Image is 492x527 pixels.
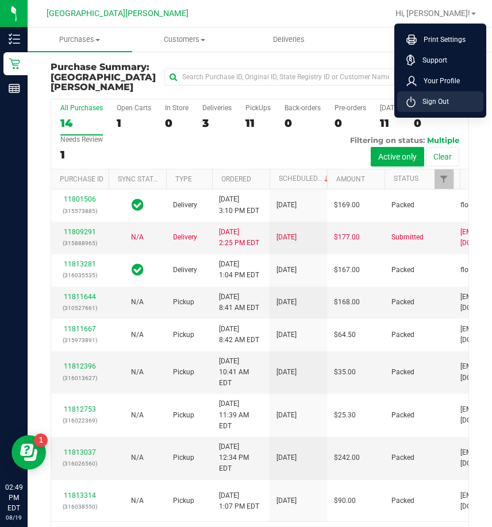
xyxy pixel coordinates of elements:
div: 0 [165,117,189,130]
span: [DATE] [276,232,297,243]
span: [DATE] [276,297,297,308]
span: Packed [391,452,414,463]
a: 11811667 [64,325,96,333]
a: 11813314 [64,491,96,499]
a: Sync Status [118,175,162,183]
inline-svg: Inventory [9,33,20,45]
a: 11801506 [64,195,96,203]
inline-svg: Retail [9,58,20,69]
span: [DATE] 1:07 PM EDT [219,490,259,512]
span: [DATE] 11:39 AM EDT [219,398,263,432]
span: [DATE] 8:42 AM EDT [219,324,259,346]
span: [DATE] [276,495,297,506]
span: [DATE] [276,452,297,463]
span: Pickup [173,452,194,463]
span: [GEOGRAPHIC_DATA][PERSON_NAME] [47,9,189,18]
span: Sign Out [416,96,449,107]
a: Ordered [221,175,251,183]
p: (316038550) [58,501,102,512]
div: In Store [165,104,189,112]
a: Customers [132,28,237,52]
div: [DATE] [380,104,400,112]
span: $177.00 [334,232,360,243]
span: Delivery [173,200,197,211]
p: (310527661) [58,303,102,313]
span: Pickup [173,410,194,421]
a: 11813281 [64,260,96,268]
span: Packed [391,200,414,211]
button: N/A [131,297,144,308]
div: 0 [285,117,321,130]
inline-svg: Reports [9,83,20,94]
span: Not Applicable [131,233,144,241]
p: (316035535) [58,270,102,281]
span: Multiple [427,135,459,145]
a: 11812396 [64,362,96,370]
span: Pickup [173,330,194,340]
button: N/A [131,367,144,378]
a: Support [406,55,479,66]
a: Type [175,175,192,183]
p: (315973891) [58,335,102,346]
span: [DATE] 8:41 AM EDT [219,292,259,313]
span: Pickup [173,367,194,378]
button: N/A [131,232,144,243]
span: Pickup [173,297,194,308]
a: Deliveries [237,28,341,52]
span: Deliveries [257,34,320,45]
div: Needs Review [60,135,103,144]
div: 1 [60,148,103,161]
div: 3 [202,117,232,130]
div: Pre-orders [335,104,366,112]
iframe: Resource center unread badge [34,433,48,447]
span: $169.00 [334,200,360,211]
a: 11812753 [64,405,96,413]
span: $90.00 [334,495,356,506]
span: Not Applicable [131,454,144,462]
a: Filter [435,169,453,189]
p: (316022369) [58,415,102,426]
button: N/A [131,410,144,421]
div: 0 [414,117,434,130]
span: Hi, [PERSON_NAME]! [395,9,470,18]
div: 1 [117,117,151,130]
button: N/A [131,495,144,506]
a: 11813037 [64,448,96,456]
div: PickUps [245,104,271,112]
span: Delivery [173,232,197,243]
p: 08/19 [5,513,22,522]
div: 14 [60,117,103,130]
span: Support [416,55,447,66]
span: Packed [391,495,414,506]
li: Sign Out [397,91,483,112]
span: Customers [133,34,236,45]
span: Purchases [28,34,132,45]
span: [DATE] [276,330,297,340]
span: [DATE] 3:10 PM EDT [219,194,259,216]
span: $242.00 [334,452,360,463]
button: N/A [131,330,144,340]
span: Submitted [391,232,424,243]
input: Search Purchase ID, Original ID, State Registry ID or Customer Name... [164,68,394,86]
span: $25.30 [334,410,356,421]
span: Not Applicable [131,298,144,306]
span: [GEOGRAPHIC_DATA][PERSON_NAME] [51,72,156,93]
span: $168.00 [334,297,360,308]
span: [DATE] [276,410,297,421]
div: 0 [335,117,366,130]
p: (315888965) [58,238,102,249]
span: Pickup [173,495,194,506]
a: Amount [336,175,365,183]
span: [DATE] 2:25 PM EDT [219,227,259,249]
div: Back-orders [285,104,321,112]
div: Open Carts [117,104,151,112]
span: [DATE] 1:04 PM EDT [219,259,259,281]
button: N/A [131,452,144,463]
span: Print Settings [417,34,466,45]
h3: Purchase Summary: [51,62,164,92]
span: Packed [391,297,414,308]
span: In Sync [132,262,144,278]
span: Packed [391,265,414,276]
button: Clear [426,147,459,166]
span: Packed [391,330,414,340]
